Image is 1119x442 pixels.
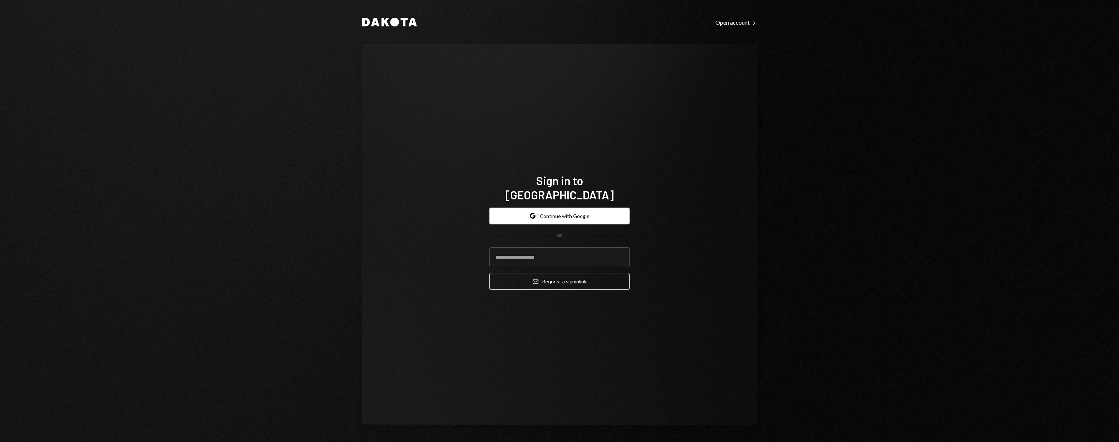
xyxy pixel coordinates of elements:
a: Open account [715,18,757,26]
div: OR [557,233,563,239]
h1: Sign in to [GEOGRAPHIC_DATA] [489,173,630,202]
div: Open account [715,19,757,26]
button: Continue with Google [489,208,630,224]
button: Request a signinlink [489,273,630,290]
